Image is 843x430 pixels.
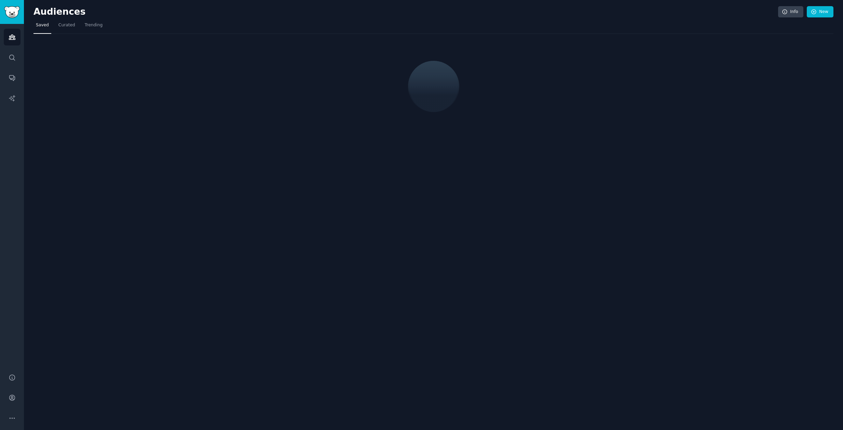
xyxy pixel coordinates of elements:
span: Saved [36,22,49,28]
a: Curated [56,20,78,34]
span: Trending [85,22,103,28]
span: Curated [58,22,75,28]
a: New [807,6,833,18]
h2: Audiences [33,6,778,17]
a: Info [778,6,803,18]
a: Saved [33,20,51,34]
a: Trending [82,20,105,34]
img: GummySearch logo [4,6,20,18]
